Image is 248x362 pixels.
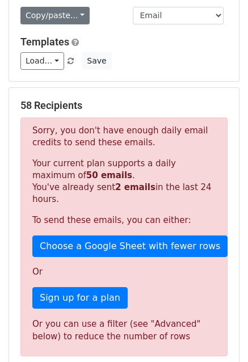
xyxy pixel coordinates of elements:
[32,318,216,343] div: Or you can use a filter (see "Advanced" below) to reduce the number of rows
[20,7,90,24] a: Copy/paste...
[82,52,111,70] button: Save
[32,214,216,226] p: To send these emails, you can either:
[20,36,69,48] a: Templates
[32,158,216,205] p: Your current plan supports a daily maximum of . You've already sent in the last 24 hours.
[20,52,64,70] a: Load...
[115,182,155,192] strong: 2 emails
[191,308,248,362] iframe: Chat Widget
[32,235,228,257] a: Choose a Google Sheet with fewer rows
[32,125,216,149] p: Sorry, you don't have enough daily email credits to send these emails.
[20,99,228,112] h5: 58 Recipients
[32,287,128,309] a: Sign up for a plan
[86,170,132,180] strong: 50 emails
[32,266,216,278] p: Or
